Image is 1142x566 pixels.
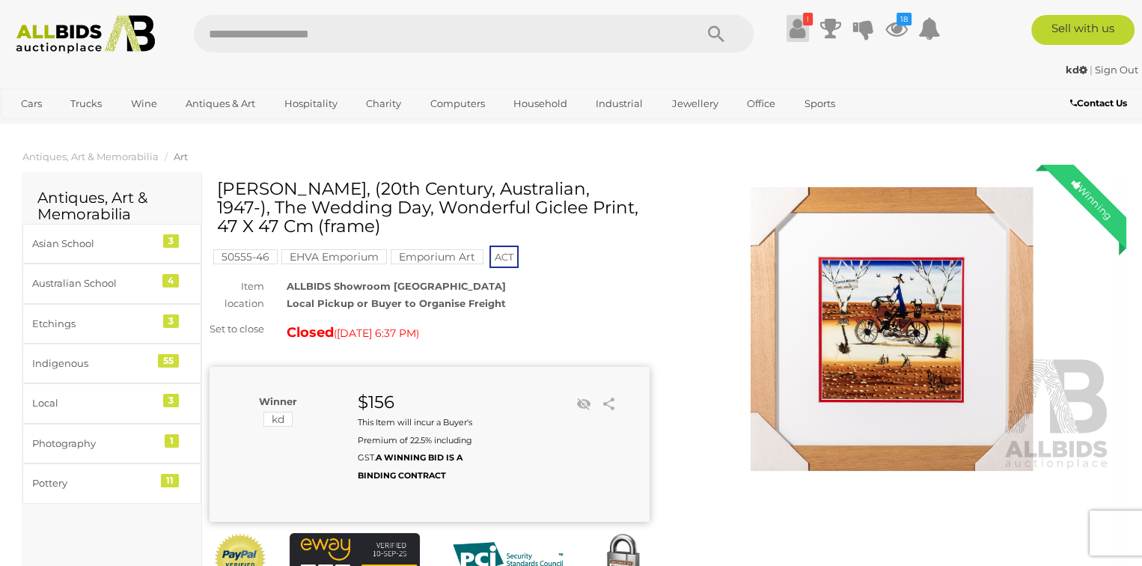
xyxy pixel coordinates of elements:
div: 11 [161,474,179,487]
span: [DATE] 6:37 PM [337,326,416,340]
b: Contact Us [1070,97,1127,109]
div: Etchings [32,315,156,332]
div: 1 [165,434,179,448]
img: Allbids.com.au [8,15,162,54]
a: Sell with us [1031,15,1135,45]
a: Antiques, Art & Memorabilia [22,150,159,162]
h2: Antiques, Art & Memorabilia [37,189,186,222]
div: Asian School [32,235,156,252]
a: Charity [356,91,411,116]
div: 55 [158,354,179,368]
strong: Closed [287,324,334,341]
mark: kd [263,412,293,427]
a: Australian School 4 [22,264,201,303]
a: Industrial [586,91,653,116]
div: 3 [163,314,179,328]
span: ACT [489,246,519,268]
li: Unwatch this item [572,393,595,416]
h1: [PERSON_NAME], (20th Century, Australian, 1947-), The Wedding Day, Wonderful Giclee Print, 47 X 4... [217,180,646,237]
a: Emporium Art [391,251,483,263]
div: Australian School [32,275,156,292]
div: 3 [163,234,179,248]
a: Contact Us [1070,95,1131,112]
a: Indigenous 55 [22,344,201,383]
a: Photography 1 [22,424,201,463]
b: A WINNING BID IS A BINDING CONTRACT [358,452,462,480]
img: Peter Browne, (20th Century, Australian, 1947-), The Wedding Day, Wonderful Giclee Print, 47 X 47... [672,187,1112,471]
a: Asian School 3 [22,224,201,264]
a: Sign Out [1095,64,1138,76]
a: 50555-46 [213,251,278,263]
a: Antiques & Art [176,91,265,116]
a: [GEOGRAPHIC_DATA] [11,116,137,141]
a: ! [787,15,809,42]
button: Search [679,15,754,52]
a: Wine [121,91,167,116]
span: | [1090,64,1093,76]
a: Computers [420,91,494,116]
a: kd [1066,64,1090,76]
span: ( ) [334,327,419,339]
strong: ALLBIDS Showroom [GEOGRAPHIC_DATA] [287,280,506,292]
div: Indigenous [32,355,156,372]
div: Local [32,395,156,412]
div: Winning [1057,165,1126,234]
mark: Emporium Art [391,249,483,264]
a: Sports [794,91,844,116]
a: Office [737,91,785,116]
a: Household [504,91,577,116]
a: EHVA Emporium [281,251,387,263]
a: 18 [885,15,908,42]
div: Set to close [198,320,275,338]
a: Local 3 [22,383,201,423]
mark: EHVA Emporium [281,249,387,264]
mark: 50555-46 [213,249,278,264]
a: Art [174,150,188,162]
a: Jewellery [662,91,728,116]
strong: Local Pickup or Buyer to Organise Freight [287,297,506,309]
a: Hospitality [275,91,347,116]
strong: kd [1066,64,1087,76]
b: Winner [259,395,297,407]
a: Trucks [61,91,112,116]
i: ! [803,13,813,25]
i: 18 [897,13,912,25]
small: This Item will incur a Buyer's Premium of 22.5% including GST. [358,417,472,480]
a: Etchings 3 [22,304,201,344]
div: Pottery [32,475,156,492]
div: Photography [32,435,156,452]
a: Cars [11,91,52,116]
div: 3 [163,394,179,407]
div: 4 [162,274,179,287]
a: Pottery 11 [22,463,201,503]
div: Item location [198,278,275,313]
strong: $156 [358,392,394,413]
